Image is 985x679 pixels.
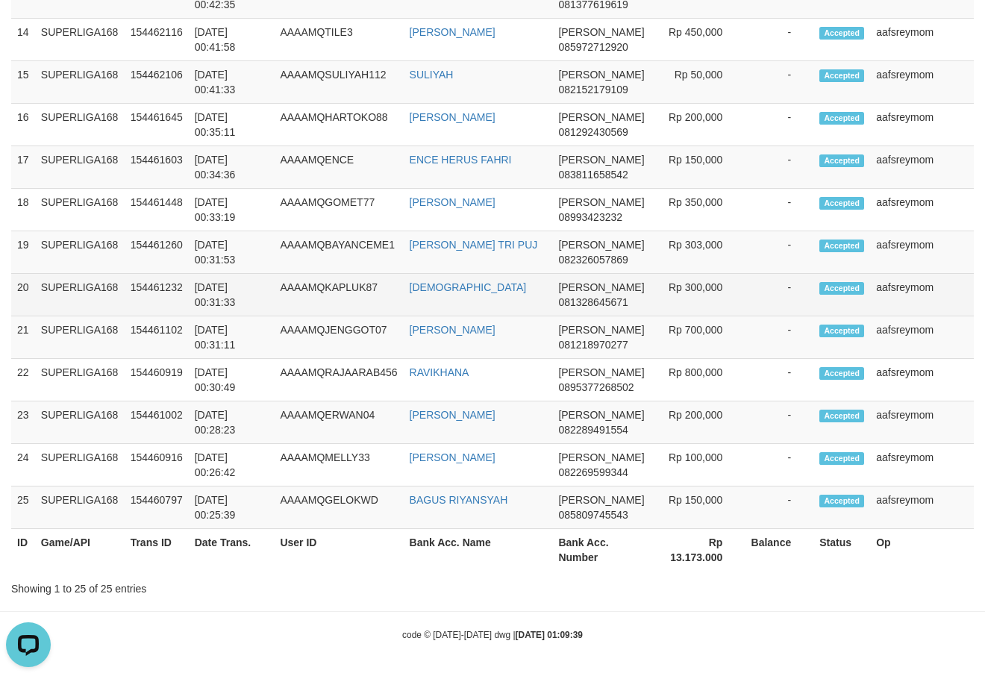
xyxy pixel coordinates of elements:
td: SUPERLIGA168 [35,486,125,529]
span: Copy 082289491554 to clipboard [558,424,628,436]
td: [DATE] 00:31:53 [189,231,275,274]
span: Copy 081218970277 to clipboard [558,339,628,351]
span: Accepted [819,240,864,252]
div: Showing 1 to 25 of 25 entries [11,575,399,596]
button: Open LiveChat chat widget [6,6,51,51]
td: [DATE] 00:31:33 [189,274,275,316]
td: - [745,231,813,274]
td: 154460916 [125,444,189,486]
td: 14 [11,19,35,61]
span: Accepted [819,197,864,210]
td: AAAAMQKAPLUK87 [274,274,403,316]
td: 19 [11,231,35,274]
td: aafsreymom [870,61,974,104]
td: [DATE] 00:28:23 [189,401,275,444]
span: [PERSON_NAME] [558,196,644,208]
td: Rp 150,000 [651,486,745,529]
td: aafsreymom [870,401,974,444]
td: aafsreymom [870,231,974,274]
td: AAAAMQGELOKWD [274,486,403,529]
td: 17 [11,146,35,189]
td: Rp 450,000 [651,19,745,61]
td: SUPERLIGA168 [35,401,125,444]
th: Bank Acc. Name [404,529,553,572]
td: Rp 800,000 [651,359,745,401]
th: User ID [274,529,403,572]
a: BAGUS RIYANSYAH [410,494,508,506]
th: Status [813,529,870,572]
td: aafsreymom [870,146,974,189]
td: 154461102 [125,316,189,359]
td: [DATE] 00:41:33 [189,61,275,104]
td: aafsreymom [870,274,974,316]
td: 18 [11,189,35,231]
th: Trans ID [125,529,189,572]
a: ENCE HERUS FAHRI [410,154,512,166]
td: Rp 100,000 [651,444,745,486]
td: 154461603 [125,146,189,189]
td: Rp 200,000 [651,104,745,146]
td: aafsreymom [870,359,974,401]
strong: [DATE] 01:09:39 [516,630,583,640]
span: [PERSON_NAME] [558,69,644,81]
a: SULIYAH [410,69,454,81]
td: 154461002 [125,401,189,444]
td: SUPERLIGA168 [35,316,125,359]
th: Date Trans. [189,529,275,572]
span: Copy 085809745543 to clipboard [558,509,628,521]
td: 154461448 [125,189,189,231]
td: 154462106 [125,61,189,104]
td: AAAAMQENCE [274,146,403,189]
td: AAAAMQBAYANCEME1 [274,231,403,274]
a: [PERSON_NAME] [410,324,495,336]
td: AAAAMQSULIYAH112 [274,61,403,104]
td: 23 [11,401,35,444]
th: Game/API [35,529,125,572]
span: Accepted [819,69,864,82]
span: Copy 082326057869 to clipboard [558,254,628,266]
td: 20 [11,274,35,316]
td: 154461645 [125,104,189,146]
span: Accepted [819,112,864,125]
td: 25 [11,486,35,529]
a: [PERSON_NAME] [410,26,495,38]
td: AAAAMQJENGGOT07 [274,316,403,359]
a: [PERSON_NAME] TRI PUJ [410,239,538,251]
td: - [745,274,813,316]
td: SUPERLIGA168 [35,359,125,401]
span: Copy 081328645671 to clipboard [558,296,628,308]
td: 154461232 [125,274,189,316]
span: [PERSON_NAME] [558,111,644,123]
td: 15 [11,61,35,104]
span: [PERSON_NAME] [558,451,644,463]
td: SUPERLIGA168 [35,189,125,231]
td: - [745,486,813,529]
td: [DATE] 00:25:39 [189,486,275,529]
td: Rp 303,000 [651,231,745,274]
span: Copy 08993423232 to clipboard [558,211,622,223]
span: Copy 0895377268502 to clipboard [558,381,634,393]
td: SUPERLIGA168 [35,104,125,146]
span: Accepted [819,495,864,507]
td: Rp 700,000 [651,316,745,359]
th: ID [11,529,35,572]
td: AAAAMQRAJAARAB456 [274,359,403,401]
td: [DATE] 00:26:42 [189,444,275,486]
span: [PERSON_NAME] [558,366,644,378]
td: aafsreymom [870,444,974,486]
a: [DEMOGRAPHIC_DATA] [410,281,527,293]
td: SUPERLIGA168 [35,274,125,316]
td: Rp 350,000 [651,189,745,231]
td: AAAAMQHARTOKO88 [274,104,403,146]
td: - [745,189,813,231]
td: aafsreymom [870,316,974,359]
span: Copy 083811658542 to clipboard [558,169,628,181]
span: Copy 085972712920 to clipboard [558,41,628,53]
td: SUPERLIGA168 [35,19,125,61]
td: SUPERLIGA168 [35,231,125,274]
span: [PERSON_NAME] [558,154,644,166]
td: 21 [11,316,35,359]
span: Accepted [819,27,864,40]
span: [PERSON_NAME] [558,281,644,293]
td: Rp 300,000 [651,274,745,316]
